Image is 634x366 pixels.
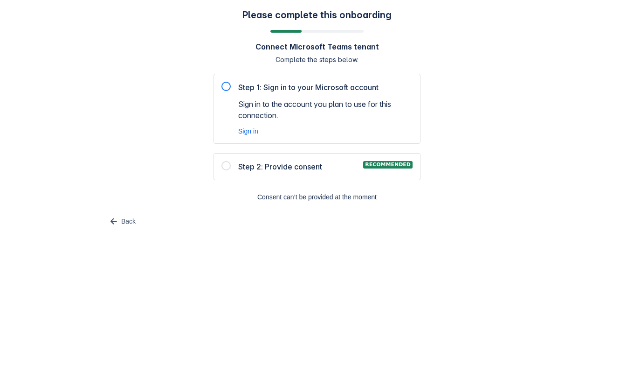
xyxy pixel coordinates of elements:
[238,99,413,121] span: Sign in to the account you plan to use for this connection.
[255,42,379,51] h4: Connect Microsoft Teams tenant
[219,190,415,204] span: Consent can’t be provided at the moment
[238,161,322,172] span: Step 2: Provide consent
[276,55,358,64] span: Complete the steps below.
[214,190,420,204] button: Consent can’t be provided at the moment
[103,214,141,229] button: Back
[238,82,379,93] span: Step 1: Sign in to your Microsoft account
[121,214,136,229] span: Back
[238,127,258,136] button: Sign in
[242,9,392,21] h3: Please complete this onboarding
[365,161,411,169] span: Recommended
